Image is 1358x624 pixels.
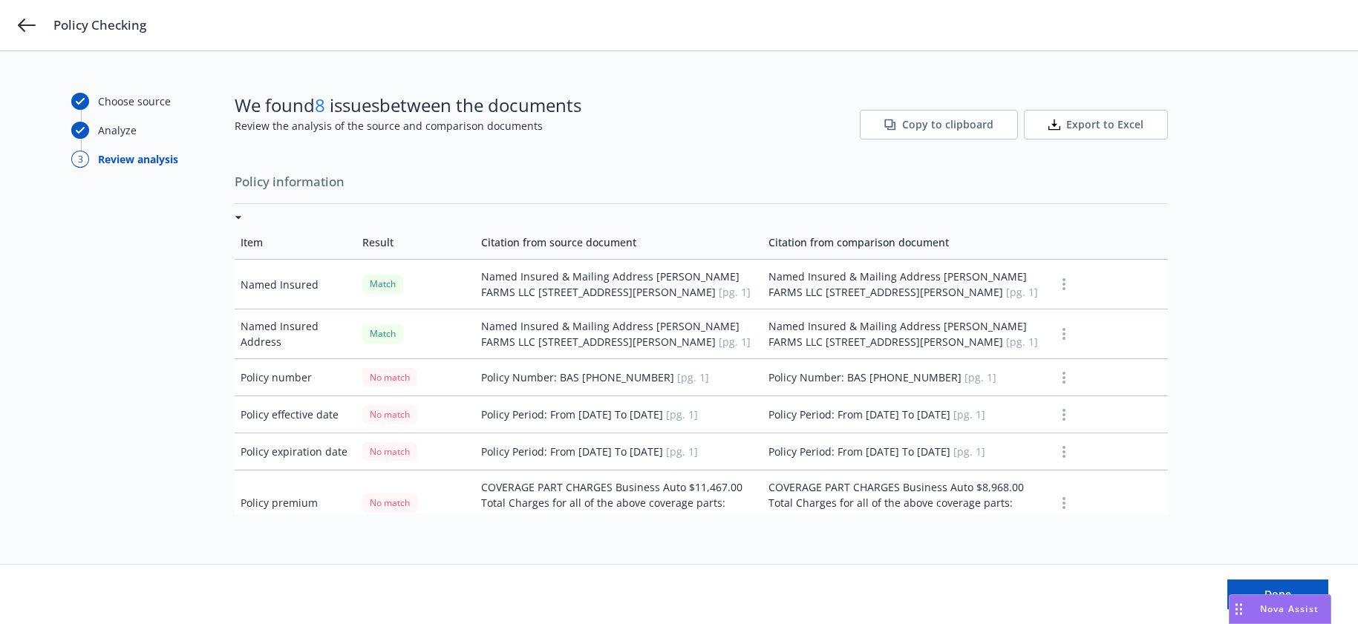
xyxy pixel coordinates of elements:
div: Drag to move [1230,595,1248,623]
div: No match [362,405,417,424]
span: Copy to clipboard [902,117,993,132]
div: Review analysis [98,151,178,167]
td: Policy Period: From [DATE] To [DATE] [475,396,762,433]
td: Item [235,226,356,260]
span: Export to Excel [1066,117,1143,132]
div: No match [362,442,417,461]
span: [pg. 1] [1006,335,1038,349]
span: [pg. 1] [953,444,985,459]
div: Analyze [98,122,137,138]
td: Named Insured & Mailing Address [PERSON_NAME] FARMS LLC [STREET_ADDRESS][PERSON_NAME] [475,309,762,359]
span: [pg. 25] [538,511,575,525]
div: 3 [71,151,89,168]
div: Match [362,275,403,293]
td: Policy effective date [235,396,356,433]
button: Done [1227,579,1328,609]
td: Policy Number: BAS [PHONE_NUMBER] [763,359,1049,396]
div: Match [362,324,403,343]
td: COVERAGE PART CHARGES Business Auto $11,467.00 Total Charges for all of the above coverage parts:... [475,470,762,536]
span: [pg. 1] [666,407,698,421]
td: Policy Period: From [DATE] To [DATE] [763,433,1049,470]
span: Policy information [235,166,1168,197]
span: Policy Checking [53,16,146,34]
td: Policy premium [235,470,356,536]
span: [pg. 1] [719,285,751,299]
td: Named Insured & Mailing Address [PERSON_NAME] FARMS LLC [STREET_ADDRESS][PERSON_NAME] [475,260,762,309]
div: Choose source [98,93,171,109]
span: [pg. 1] [677,370,709,384]
span: Nova Assist [1260,602,1319,615]
span: [pg. 1] [964,370,996,384]
td: Policy Period: From [DATE] To [DATE] [475,433,762,470]
div: No match [362,368,417,387]
span: [pg. 25] [819,511,857,525]
td: Policy expiration date [235,433,356,470]
span: [pg. 1] [666,444,698,459]
button: Copy to clipboard [860,110,1018,139]
div: No match [362,493,417,512]
span: Done [1264,587,1291,601]
td: Named Insured [235,260,356,309]
span: We found issues between the documents [235,93,581,118]
span: [pg. 1] [1006,285,1038,299]
td: Policy Period: From [DATE] To [DATE] [763,396,1049,433]
span: [pg. 1] [719,335,751,349]
td: Named Insured & Mailing Address [PERSON_NAME] FARMS LLC [STREET_ADDRESS][PERSON_NAME] [763,309,1049,359]
button: Export to Excel [1024,110,1168,139]
span: Review the analysis of the source and comparison documents [235,118,581,134]
td: Policy number [235,359,356,396]
td: Policy Number: BAS [PHONE_NUMBER] [475,359,762,396]
span: [pg. 1] [953,407,985,421]
td: Named Insured Address [235,309,356,359]
button: Nova Assist [1229,594,1331,624]
td: Result [356,226,475,260]
td: Citation from comparison document [763,226,1049,260]
td: Named Insured & Mailing Address [PERSON_NAME] FARMS LLC [STREET_ADDRESS][PERSON_NAME] [763,260,1049,309]
td: Citation from source document [475,226,762,260]
td: COVERAGE PART CHARGES Business Auto $8,968.00 Total Charges for all of the above coverage parts: ... [763,470,1049,536]
span: 8 [315,93,325,117]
